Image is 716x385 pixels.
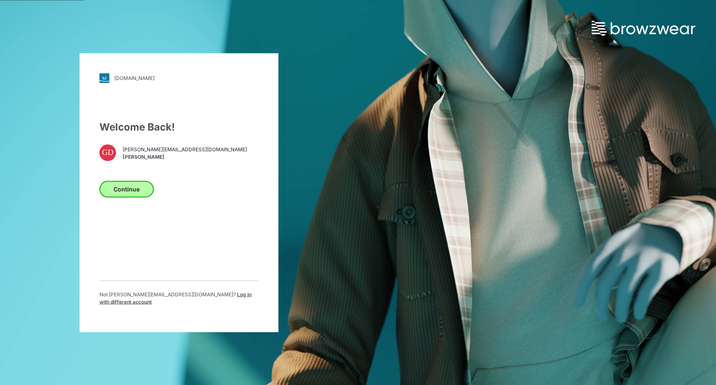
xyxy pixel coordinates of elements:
[123,153,247,161] span: [PERSON_NAME]
[99,181,154,197] button: Continue
[99,73,109,83] img: svg+xml;base64,PHN2ZyB3aWR0aD0iMjgiIGhlaWdodD0iMjgiIHZpZXdCb3g9IjAgMCAyOCAyOCIgZmlsbD0ibm9uZSIgeG...
[99,291,259,305] p: Not [PERSON_NAME][EMAIL_ADDRESS][DOMAIN_NAME] ?
[99,73,259,83] a: [DOMAIN_NAME]
[123,146,247,153] span: [PERSON_NAME][EMAIL_ADDRESS][DOMAIN_NAME]
[114,75,155,81] div: [DOMAIN_NAME]
[99,119,259,134] div: Welcome Back!
[99,144,116,161] div: GD
[592,21,695,36] img: browzwear-logo.73288ffb.svg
